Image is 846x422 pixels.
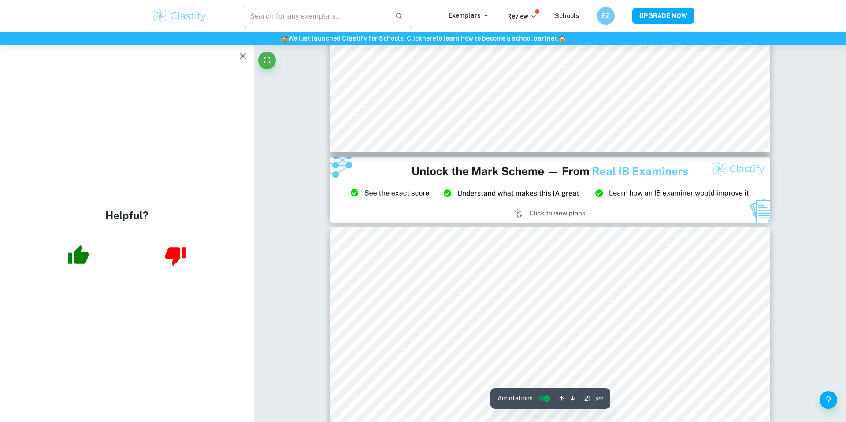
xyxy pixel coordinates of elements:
[422,35,436,42] a: here
[632,8,694,24] button: UPGRADE NOW
[597,7,615,25] button: EZ
[258,52,276,69] button: Fullscreen
[281,35,288,42] span: 🏫
[601,11,611,21] h6: EZ
[330,157,770,223] img: Ad
[595,395,603,403] span: / 22
[507,11,537,21] p: Review
[497,394,533,403] span: Annotations
[152,7,208,25] img: Clastify logo
[2,33,844,43] h6: We just launched Clastify for Schools. Click to learn how to become a school partner.
[244,4,388,28] input: Search for any exemplars...
[558,35,566,42] span: 🏫
[449,11,490,20] p: Exemplars
[105,207,148,223] h4: Helpful?
[555,12,579,19] a: Schools
[820,391,837,409] button: Help and Feedback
